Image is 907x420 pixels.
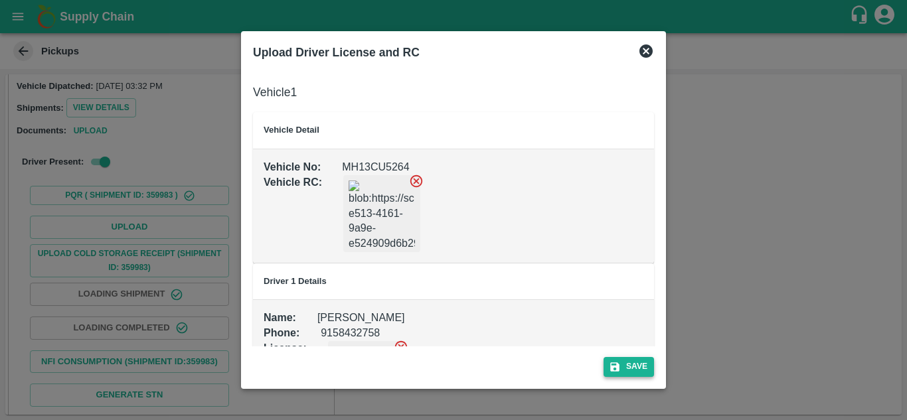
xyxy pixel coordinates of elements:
div: [PERSON_NAME] [296,289,405,326]
button: Save [604,357,654,376]
div: 9158432758 [299,305,380,341]
div: MH13CU5264 [321,139,409,175]
b: Vehicle RC : [264,176,322,188]
b: Driver 1 Details [264,276,327,286]
img: blob:https://sc.vegrow.in/80abba68-e513-4161-9a9e-e524909d6b29 [349,180,415,247]
h6: Vehicle 1 [253,83,654,102]
img: https://app.vegrow.in/rails/active_storage/blobs/redirect/eyJfcmFpbHMiOnsiZGF0YSI6MzAzNjE4NCwicHV... [333,346,400,413]
b: License : [264,342,307,354]
b: Vehicle Detail [264,125,319,135]
b: Upload Driver License and RC [253,46,420,59]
